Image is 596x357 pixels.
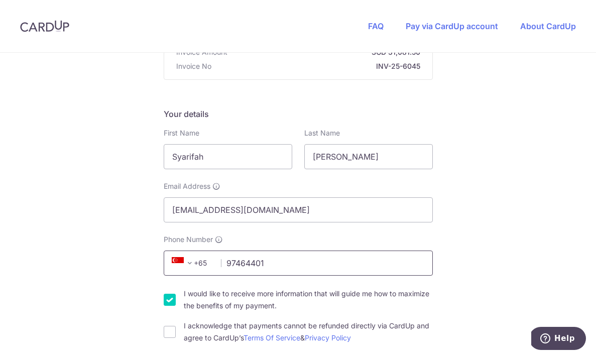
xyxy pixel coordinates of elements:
[305,333,351,342] a: Privacy Policy
[169,257,214,269] span: +65
[520,21,576,31] a: About CardUp
[304,128,340,138] label: Last Name
[176,61,211,71] span: Invoice No
[164,144,292,169] input: First name
[164,234,213,245] span: Phone Number
[164,197,433,222] input: Email address
[164,108,433,120] h5: Your details
[172,257,196,269] span: +65
[244,333,300,342] a: Terms Of Service
[164,181,210,191] span: Email Address
[368,21,384,31] a: FAQ
[20,20,69,32] img: CardUp
[215,61,420,71] strong: INV-25-6045
[531,327,586,352] iframe: Opens a widget where you can find more information
[184,288,433,312] label: I would like to receive more information that will guide me how to maximize the benefits of my pa...
[184,320,433,344] label: I acknowledge that payments cannot be refunded directly via CardUp and agree to CardUp’s &
[304,144,433,169] input: Last name
[164,128,199,138] label: First Name
[406,21,498,31] a: Pay via CardUp account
